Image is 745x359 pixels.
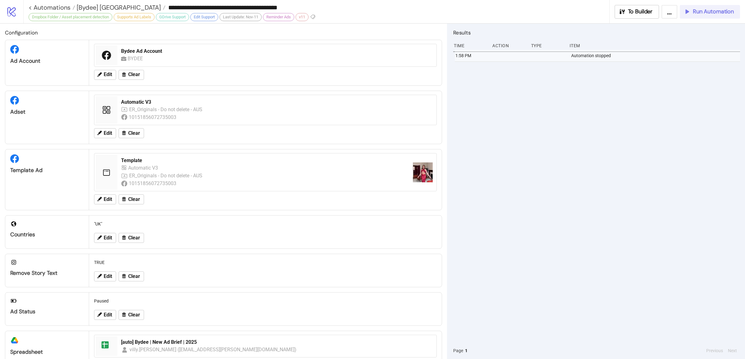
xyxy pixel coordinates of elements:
[128,197,140,202] span: Clear
[119,128,144,138] button: Clear
[129,106,203,113] div: ER_Originals - Do not delete - AUS
[119,70,144,80] button: Clear
[75,3,161,11] span: [Bydee] [GEOGRAPHIC_DATA]
[94,233,116,243] button: Edit
[453,347,463,354] span: Page
[29,4,75,11] a: < Automations
[10,348,84,356] div: Spreadsheet
[94,271,116,281] button: Edit
[128,235,140,241] span: Clear
[94,128,116,138] button: Edit
[129,113,177,121] div: 10151856072735003
[128,130,140,136] span: Clear
[615,5,659,19] button: To Builder
[29,13,112,21] div: Dropbox Folder / Asset placement detection
[129,172,203,179] div: ER_Originals - Do not delete - AUS
[10,308,84,315] div: Ad Status
[10,167,84,174] div: Template Ad
[571,50,742,61] div: Automation stopped
[121,99,433,106] div: Automatic V3
[693,8,734,15] span: Run Automation
[104,197,112,202] span: Edit
[129,179,177,187] div: 10151856072735003
[75,4,165,11] a: [Bydee] [GEOGRAPHIC_DATA]
[296,13,309,21] div: v11
[10,108,84,116] div: Adset
[94,194,116,204] button: Edit
[129,346,297,353] div: villy.[PERSON_NAME] ([EMAIL_ADDRESS][PERSON_NAME][DOMAIN_NAME])
[121,339,433,346] div: [auto] Bydee | New Ad Brief | 2025
[680,5,740,19] button: Run Automation
[453,40,487,52] div: Time
[156,13,189,21] div: GDrive Support
[263,13,294,21] div: Reminder Ads
[92,218,439,230] div: "UK"
[128,312,140,318] span: Clear
[104,274,112,279] span: Edit
[190,13,218,21] div: Edit Support
[119,194,144,204] button: Clear
[5,29,442,37] h2: Configuration
[119,271,144,281] button: Clear
[128,274,140,279] span: Clear
[628,8,653,15] span: To Builder
[104,235,112,241] span: Edit
[128,55,145,62] div: BYDEE
[219,13,262,21] div: Last Update: Nov-11
[104,312,112,318] span: Edit
[704,347,725,354] button: Previous
[114,13,155,21] div: Supports Ad Labels
[569,40,740,52] div: Item
[492,40,526,52] div: Action
[104,130,112,136] span: Edit
[94,70,116,80] button: Edit
[104,72,112,77] span: Edit
[92,295,439,307] div: Paused
[10,231,84,238] div: Countries
[128,164,160,172] div: Automatic V3
[463,347,469,354] button: 1
[453,29,740,37] h2: Results
[94,310,116,320] button: Edit
[121,48,433,55] div: Bydee Ad Account
[128,72,140,77] span: Clear
[121,157,408,164] div: Template
[119,310,144,320] button: Clear
[92,257,439,268] div: TRUE
[455,50,489,61] div: 1:58 PM
[726,347,739,354] button: Next
[119,233,144,243] button: Clear
[531,40,565,52] div: Type
[10,57,84,65] div: Ad Account
[10,270,84,277] div: Remove Story Text
[413,162,433,182] img: https://scontent-fra5-1.xx.fbcdn.net/v/t15.13418-10/506221464_1883750095806492_397770129725108395...
[661,5,677,19] button: ...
